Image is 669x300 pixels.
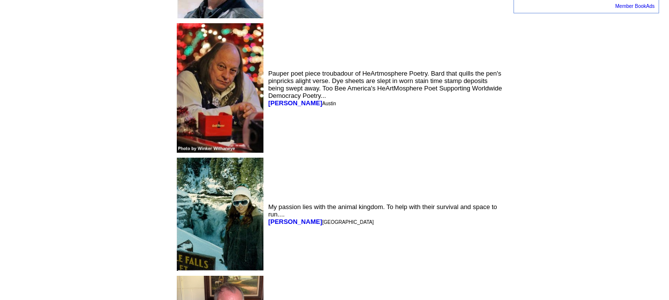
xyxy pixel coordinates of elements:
a: [PERSON_NAME] [268,99,322,107]
img: 5012.jpg [177,23,263,153]
font: [GEOGRAPHIC_DATA] [322,219,374,225]
a: [PERSON_NAME] [268,218,322,225]
a: Member BookAds [616,3,655,9]
font: My passion lies with the animal kingdom. To help with their survival and space to run.... [268,203,497,225]
font: Austin [322,101,336,106]
img: 100064.jpg [177,158,263,271]
font: Pauper poet piece troubadour of HeArtmosphere Poetry. Bard that quills the pen's pinpricks alight... [268,70,502,107]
